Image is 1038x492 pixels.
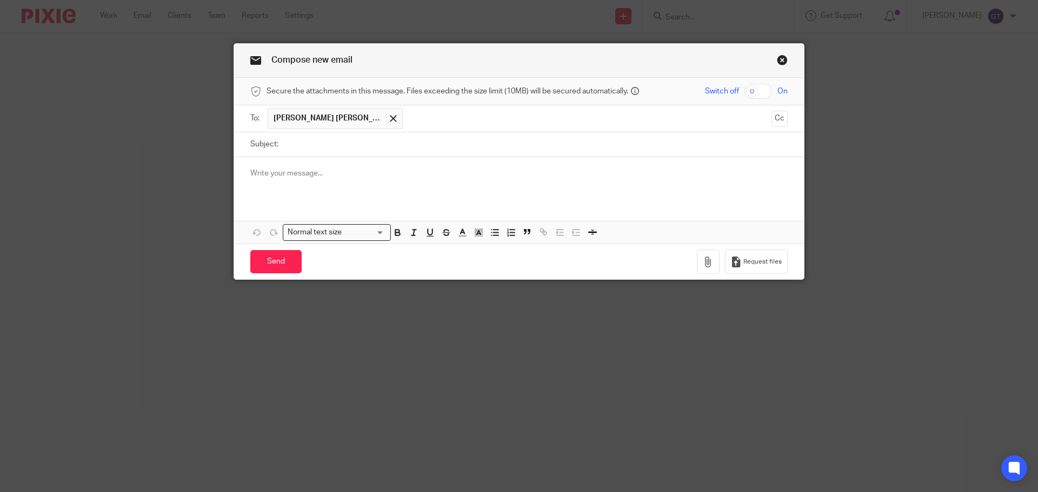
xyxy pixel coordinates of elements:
span: Compose new email [271,56,352,64]
div: Search for option [283,224,391,241]
span: Switch off [705,86,739,97]
span: Secure the attachments in this message. Files exceeding the size limit (10MB) will be secured aut... [267,86,628,97]
label: To: [250,113,262,124]
label: Subject: [250,139,278,150]
span: Normal text size [285,227,344,238]
span: Request files [743,258,782,266]
a: Close this dialog window [777,55,788,69]
input: Send [250,250,302,273]
span: On [777,86,788,97]
input: Search for option [345,227,384,238]
button: Cc [771,111,788,127]
span: [PERSON_NAME] [PERSON_NAME] [274,113,382,124]
button: Request files [725,250,788,274]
